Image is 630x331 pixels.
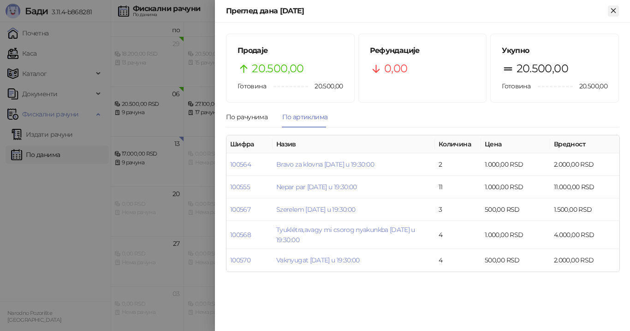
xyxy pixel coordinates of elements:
th: Назив [273,135,435,153]
a: Nepar par [DATE] u 19:30:00 [276,183,357,191]
th: Количина [435,135,481,153]
a: Tyuklétra,avagy mi csorog nyakunkba [DATE] u 19:30:00 [276,226,415,244]
th: Цена [481,135,550,153]
td: 2 [435,153,481,176]
a: Vaknyugat [DATE] u 19:30:00 [276,256,360,264]
span: 20.500,00 [308,81,343,91]
a: Bravo za klovna [DATE] u 19:30:00 [276,160,374,168]
td: 3 [435,198,481,221]
td: 11 [435,176,481,198]
span: 20.500,00 [252,60,303,77]
a: Szerelem [DATE] u 19:30:00 [276,205,355,214]
a: 100570 [230,256,250,264]
a: 100568 [230,231,251,239]
span: Готовина [238,82,266,90]
span: 0,00 [384,60,407,77]
td: 500,00 RSD [481,249,550,272]
td: 1.000,00 RSD [481,176,550,198]
th: Шифра [226,135,273,153]
td: 2.000,00 RSD [550,153,619,176]
div: По рачунима [226,112,267,122]
a: 100567 [230,205,250,214]
th: Вредност [550,135,619,153]
div: Преглед дана [DATE] [226,6,608,17]
div: По артиклима [282,112,327,122]
td: 500,00 RSD [481,198,550,221]
span: 20.500,00 [573,81,607,91]
td: 4.000,00 RSD [550,221,619,249]
h5: Продаје [238,45,343,56]
td: 2.000,00 RSD [550,249,619,272]
span: 20.500,00 [517,60,568,77]
td: 1.000,00 RSD [481,153,550,176]
a: 100564 [230,160,251,168]
a: 100555 [230,183,250,191]
td: 11.000,00 RSD [550,176,619,198]
span: Готовина [502,82,530,90]
td: 4 [435,249,481,272]
button: Close [608,6,619,17]
h5: Укупно [502,45,607,56]
td: 1.500,00 RSD [550,198,619,221]
h5: Рефундације [370,45,475,56]
td: 1.000,00 RSD [481,221,550,249]
td: 4 [435,221,481,249]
